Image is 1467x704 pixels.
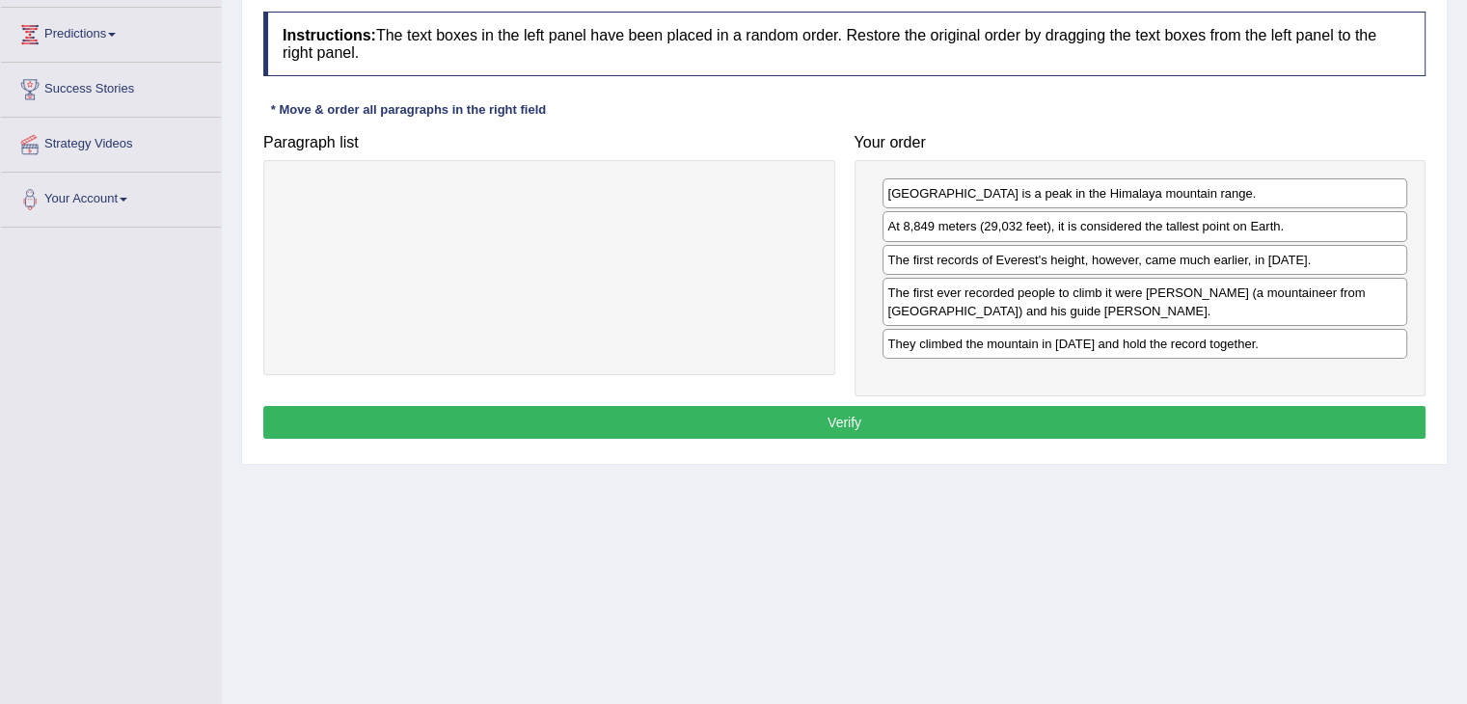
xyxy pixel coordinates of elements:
a: Strategy Videos [1,118,221,166]
button: Verify [263,406,1426,439]
a: Success Stories [1,63,221,111]
div: They climbed the mountain in [DATE] and hold the record together. [883,329,1408,359]
div: The first records of Everest's height, however, came much earlier, in [DATE]. [883,245,1408,275]
b: Instructions: [283,27,376,43]
div: [GEOGRAPHIC_DATA] is a peak in the Himalaya mountain range. [883,178,1408,208]
div: * Move & order all paragraphs in the right field [263,100,554,119]
a: Your Account [1,173,221,221]
a: Predictions [1,8,221,56]
h4: The text boxes in the left panel have been placed in a random order. Restore the original order b... [263,12,1426,76]
div: At 8,849 meters (29,032 feet), it is considered the tallest point on Earth. [883,211,1408,241]
h4: Your order [855,134,1426,151]
div: The first ever recorded people to climb it were [PERSON_NAME] (a mountaineer from [GEOGRAPHIC_DAT... [883,278,1408,326]
h4: Paragraph list [263,134,835,151]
